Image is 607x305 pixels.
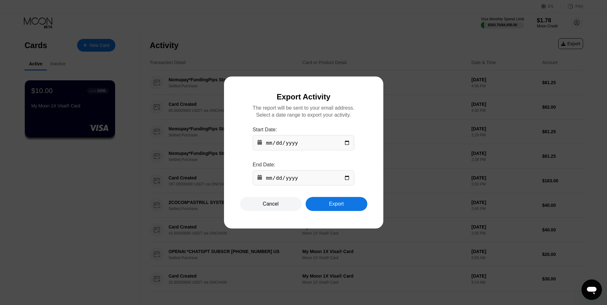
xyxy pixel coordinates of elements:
div: Cancel [240,197,302,211]
div: The report will be sent to your email address. [253,105,354,111]
div: Select a date range to export your activity. [256,112,351,118]
div: Export [329,201,343,207]
div: Export Activity [277,92,330,101]
div: Export [306,197,367,211]
iframe: Button to launch messaging window [582,280,602,300]
div: Start Date: [253,127,354,133]
div: Cancel [263,201,279,207]
div: End Date: [253,162,354,168]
